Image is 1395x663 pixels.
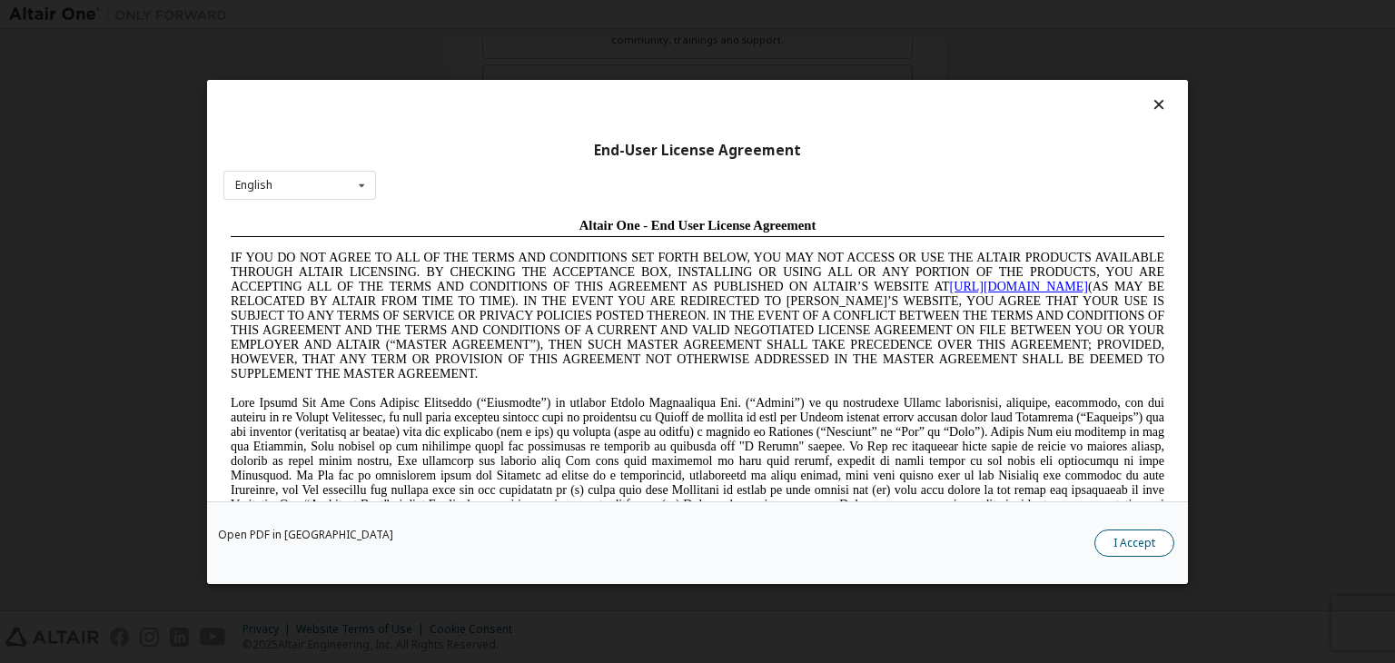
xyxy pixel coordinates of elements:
[1094,529,1174,557] button: I Accept
[356,7,593,22] span: Altair One - End User License Agreement
[7,40,941,170] span: IF YOU DO NOT AGREE TO ALL OF THE TERMS AND CONDITIONS SET FORTH BELOW, YOU MAY NOT ACCESS OR USE...
[727,69,865,83] a: [URL][DOMAIN_NAME]
[7,185,941,315] span: Lore Ipsumd Sit Ame Cons Adipisc Elitseddo (“Eiusmodte”) in utlabor Etdolo Magnaaliqua Eni. (“Adm...
[223,141,1172,159] div: End-User License Agreement
[235,180,272,191] div: English
[218,529,393,540] a: Open PDF in [GEOGRAPHIC_DATA]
